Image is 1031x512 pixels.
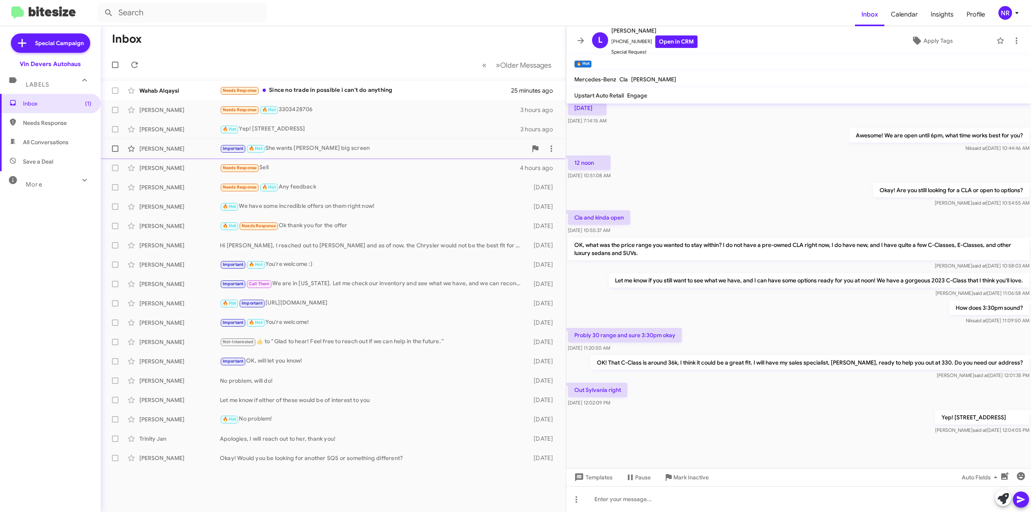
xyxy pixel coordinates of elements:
[220,357,525,366] div: OK, will let you know!
[242,301,263,306] span: Important
[26,81,49,88] span: Labels
[242,223,276,228] span: Needs Response
[262,107,276,112] span: 🔥 Hot
[568,101,607,115] p: [DATE]
[568,118,607,124] span: [DATE] 7:14:15 AM
[249,146,263,151] span: 🔥 Hot
[992,6,1022,20] button: NR
[998,6,1012,20] div: NR
[139,357,220,365] div: [PERSON_NAME]
[223,320,244,325] span: Important
[525,183,559,191] div: [DATE]
[223,146,244,151] span: Important
[11,33,90,53] a: Special Campaign
[525,357,559,365] div: [DATE]
[223,417,236,422] span: 🔥 Hot
[520,164,559,172] div: 4 hours ago
[525,396,559,404] div: [DATE]
[574,92,624,99] span: Upstart Auto Retail
[627,92,647,99] span: Engage
[655,35,698,48] a: Open in CRM
[220,221,525,230] div: Ok thank you for the offer
[139,241,220,249] div: [PERSON_NAME]
[220,454,525,462] div: Okay! Would you be looking for another SQ5 or something different?
[249,262,263,267] span: 🔥 Hot
[223,184,257,190] span: Needs Response
[23,138,68,146] span: All Conversations
[220,279,525,288] div: We are in [US_STATE]. Let me check our inventory and see what we have, and we can reconnect [DATE]!
[139,125,220,133] div: [PERSON_NAME]
[619,470,657,485] button: Pause
[139,338,220,346] div: [PERSON_NAME]
[598,34,602,47] span: L
[223,165,257,170] span: Needs Response
[223,88,257,93] span: Needs Response
[871,33,992,48] button: Apply Tags
[220,86,511,95] div: Since no trade in possible i can't do anything
[220,435,525,443] div: Apologies, I will reach out to her, thank you!
[974,372,988,378] span: said at
[223,281,244,286] span: Important
[849,128,1029,143] p: Awesome! We are open until 6pm, what time works best for you?
[220,260,525,269] div: You're welcome :)
[525,261,559,269] div: [DATE]
[873,183,1029,197] p: Okay! Are you still looking for a CLA or open to options?
[673,470,709,485] span: Mark Inactive
[855,3,884,26] a: Inbox
[139,415,220,423] div: [PERSON_NAME]
[611,26,698,35] span: [PERSON_NAME]
[220,318,525,327] div: You're welcome!
[139,261,220,269] div: [PERSON_NAME]
[220,202,525,211] div: We have some incredible offers on them right now!
[491,57,556,73] button: Next
[619,76,628,83] span: Cla
[590,355,1029,370] p: OK! That C-Class is around 36k, I think it could be a great fit. I will have my sales specialist,...
[631,76,676,83] span: [PERSON_NAME]
[972,263,986,269] span: said at
[477,57,491,73] button: Previous
[574,60,592,68] small: 🔥 Hot
[973,290,987,296] span: said at
[949,301,1029,315] p: How does 3:30pm sound?
[611,48,698,56] span: Special Request
[955,470,1007,485] button: Auto Fields
[568,210,630,225] p: Cla and kinda open
[566,470,619,485] button: Templates
[884,3,924,26] a: Calendar
[923,33,953,48] span: Apply Tags
[23,158,53,166] span: Save a Deal
[220,377,525,385] div: No problem, will do!
[262,184,276,190] span: 🔥 Hot
[573,470,613,485] span: Templates
[972,200,986,206] span: said at
[500,61,551,70] span: Older Messages
[220,337,525,346] div: ​👍​ to “ Glad to hear! Feel free to reach out if we can help in the future. ”
[220,144,527,153] div: She wants [PERSON_NAME] big screen
[568,400,610,406] span: [DATE] 12:02:09 PM
[568,383,627,397] p: Out Sylvania right
[223,107,257,112] span: Needs Response
[20,60,81,68] div: Vin Devers Autohaus
[635,470,651,485] span: Pause
[478,57,556,73] nav: Page navigation example
[139,435,220,443] div: Trinity Jan
[525,299,559,307] div: [DATE]
[525,338,559,346] div: [DATE]
[962,470,1000,485] span: Auto Fields
[525,435,559,443] div: [DATE]
[223,126,236,132] span: 🔥 Hot
[26,181,42,188] span: More
[568,227,610,233] span: [DATE] 10:55:37 AM
[973,317,987,323] span: said at
[965,145,1029,151] span: Nik [DATE] 10:44:46 AM
[139,377,220,385] div: [PERSON_NAME]
[568,172,611,178] span: [DATE] 10:51:08 AM
[220,298,525,308] div: [URL][DOMAIN_NAME]
[35,39,84,47] span: Special Campaign
[139,203,220,211] div: [PERSON_NAME]
[223,204,236,209] span: 🔥 Hot
[223,262,244,267] span: Important
[139,183,220,191] div: [PERSON_NAME]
